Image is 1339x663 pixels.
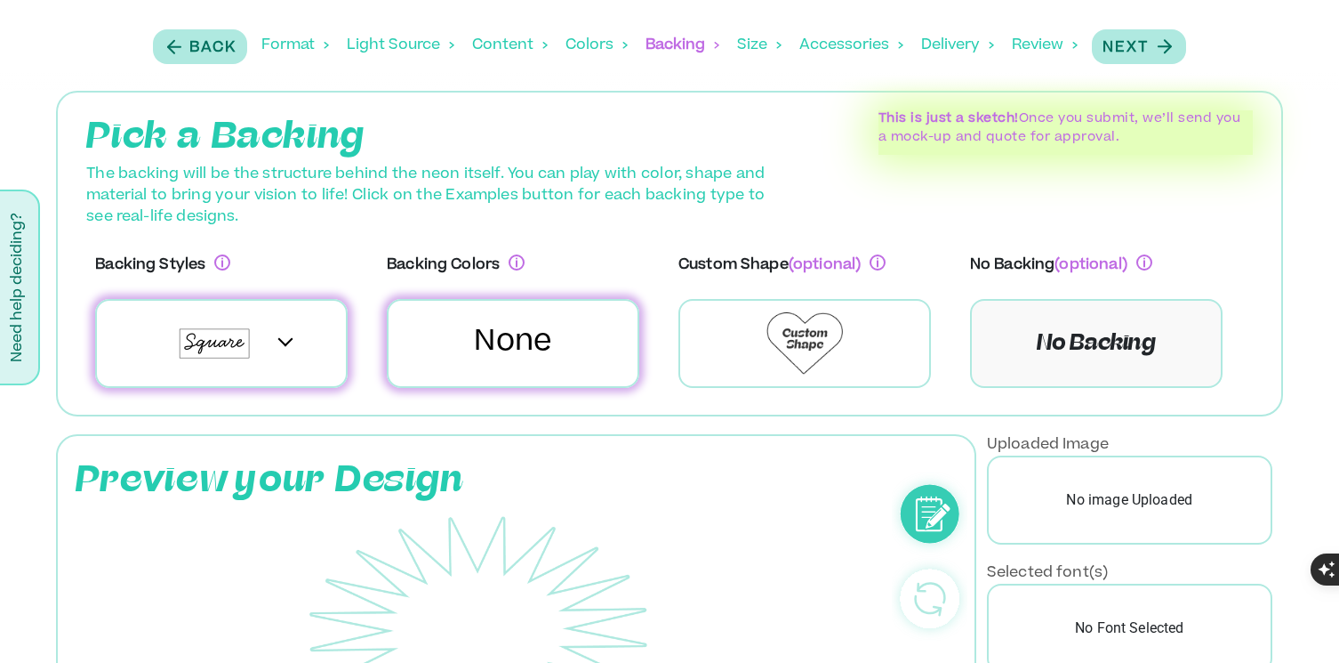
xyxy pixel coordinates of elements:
p: (optional) [789,255,862,299]
div: Review [1012,18,1078,73]
p: Custom Shape [678,255,886,299]
p: Preview your Design [76,454,464,507]
button: Next [1092,29,1186,64]
p: Backing Styles [95,255,230,299]
div: Use this option if you are looking for no structure behind your piece, keep in mind this can make... [1136,255,1152,299]
strong: This is just a sketch! [878,113,1019,125]
p: The backing will be the structure behind the neon itself. You can play with color, shape and mate... [76,164,775,228]
p: Next [1102,37,1149,59]
div: Accessories [799,18,903,73]
p: No Backing [970,299,1223,388]
p: Backing Colors [387,255,525,299]
button: Back [153,29,247,64]
p: (optional) [1054,255,1127,299]
div: Light Source [347,18,454,73]
p: Uploaded Image [987,434,1109,456]
iframe: Chat Widget [1250,578,1339,663]
p: Selected font(s) [987,562,1108,584]
p: No image Uploaded [987,456,1272,545]
div: Size [737,18,782,73]
p: None [474,322,551,365]
p: Back [189,37,237,59]
p: Once you submit, we’ll send you a mock-up and quote for approval. [878,110,1253,148]
p: Pick a Backing [86,110,856,164]
img: Img Image NaN [170,321,259,366]
div: Format [261,18,329,73]
div: Choose the style and shape of your backing. [214,255,230,299]
div: Content [472,18,548,73]
div: Delivery [921,18,994,73]
div: Colors [565,18,628,73]
div: If you are looking for a custom shape please either draw it around your image or use the note fun... [870,255,886,299]
div: Backing [645,18,719,73]
p: No Backing [970,255,1152,299]
div: Choose your backing color [509,255,525,299]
